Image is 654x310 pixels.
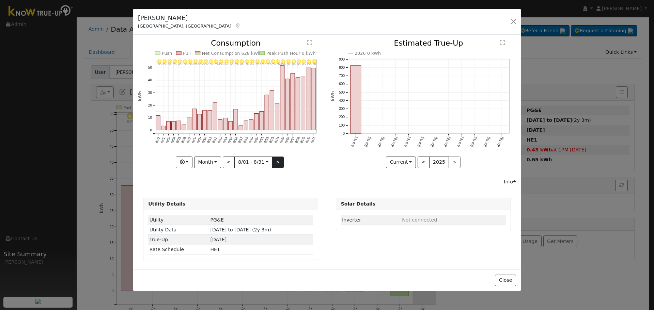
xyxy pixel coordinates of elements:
span: ID: null, authorized: None [402,217,437,223]
text: 2026 0 kWh [355,51,381,56]
td: Rate Schedule [148,245,209,255]
text: 900 [339,58,345,61]
button: Close [495,275,516,286]
text: [DATE] [363,136,371,147]
text: 100 [339,124,345,127]
text: kWh [330,91,335,101]
text: 300 [339,107,345,111]
text: 0 [343,132,345,135]
td: Inverter [341,215,401,225]
span: [DATE] to [DATE] (2y 3m) [211,227,271,232]
text: [DATE] [430,136,438,147]
td: Utility [148,215,209,225]
text: [DATE] [469,136,477,147]
text: [DATE] [377,136,385,147]
text: Estimated True-Up [394,39,463,47]
text: 600 [339,82,345,86]
text: [DATE] [351,136,358,147]
text:  [500,40,505,45]
h5: [PERSON_NAME] [138,14,241,22]
button: < [418,157,430,168]
text: 800 [339,66,345,69]
text: [DATE] [417,136,424,147]
text: 700 [339,74,345,78]
span: [GEOGRAPHIC_DATA], [GEOGRAPHIC_DATA] [138,23,231,29]
td: Utility Data [148,225,209,235]
text: 500 [339,91,345,94]
span: L [211,247,220,252]
text: 200 [339,115,345,119]
text: [DATE] [390,136,398,147]
text: [DATE] [443,136,451,147]
a: Map [235,23,241,29]
td: [DATE] [209,235,313,245]
text: [DATE] [496,136,504,147]
text: [DATE] [456,136,464,147]
strong: Solar Details [341,201,375,207]
text: 400 [339,99,345,102]
text: [DATE] [483,136,490,147]
button: Current [386,157,416,168]
text: [DATE] [403,136,411,147]
span: ID: 17066267, authorized: 07/14/25 [211,217,224,223]
rect: onclick="" [350,66,361,133]
button: 2025 [429,157,449,168]
td: True-Up [148,235,209,245]
div: Info [504,178,516,185]
strong: Utility Details [148,201,185,207]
